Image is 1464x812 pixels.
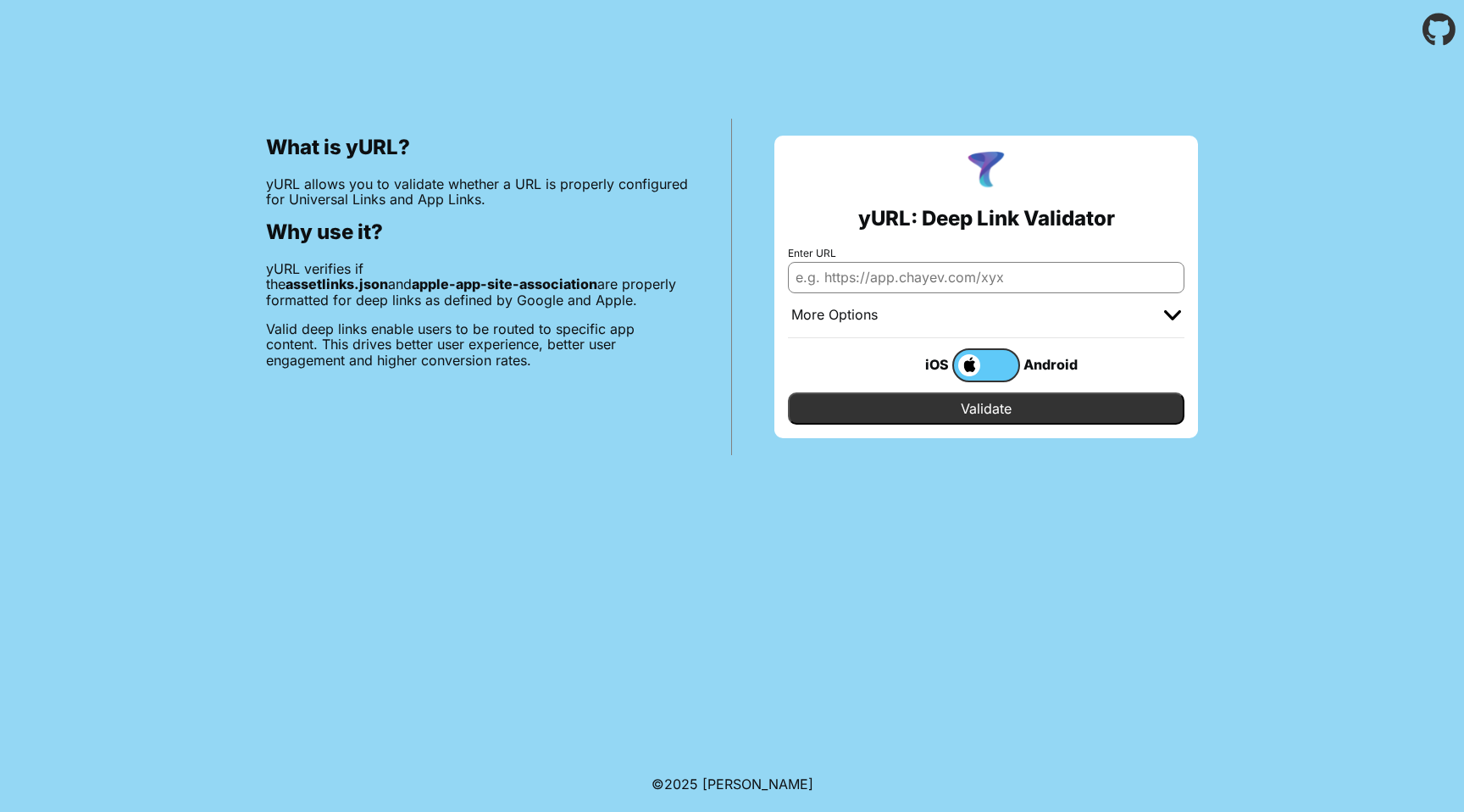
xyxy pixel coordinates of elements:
[788,392,1184,425] input: Validate
[788,247,1184,259] label: Enter URL
[266,136,689,159] h2: What is yURL?
[791,307,878,324] div: More Options
[664,776,698,793] span: 2025
[788,262,1184,292] input: e.g. https://app.chayev.com/xyx
[412,275,597,292] b: apple-app-site-association
[1020,353,1088,375] div: Android
[266,321,689,368] p: Valid deep links enable users to be routed to specific app content. This drives better user exper...
[1164,310,1181,320] img: chevron
[266,261,689,308] p: yURL verifies if the and are properly formatted for deep links as defined by Google and Apple.
[964,149,1008,193] img: yURL Logo
[884,353,952,375] div: iOS
[702,776,813,793] a: Michael Ibragimchayev's Personal Site
[266,176,689,208] p: yURL allows you to validate whether a URL is properly configured for Universal Links and App Links.
[652,756,813,812] footer: ©
[858,207,1115,231] h2: yURL: Deep Link Validator
[286,275,388,292] b: assetlinks.json
[266,220,689,244] h2: Why use it?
